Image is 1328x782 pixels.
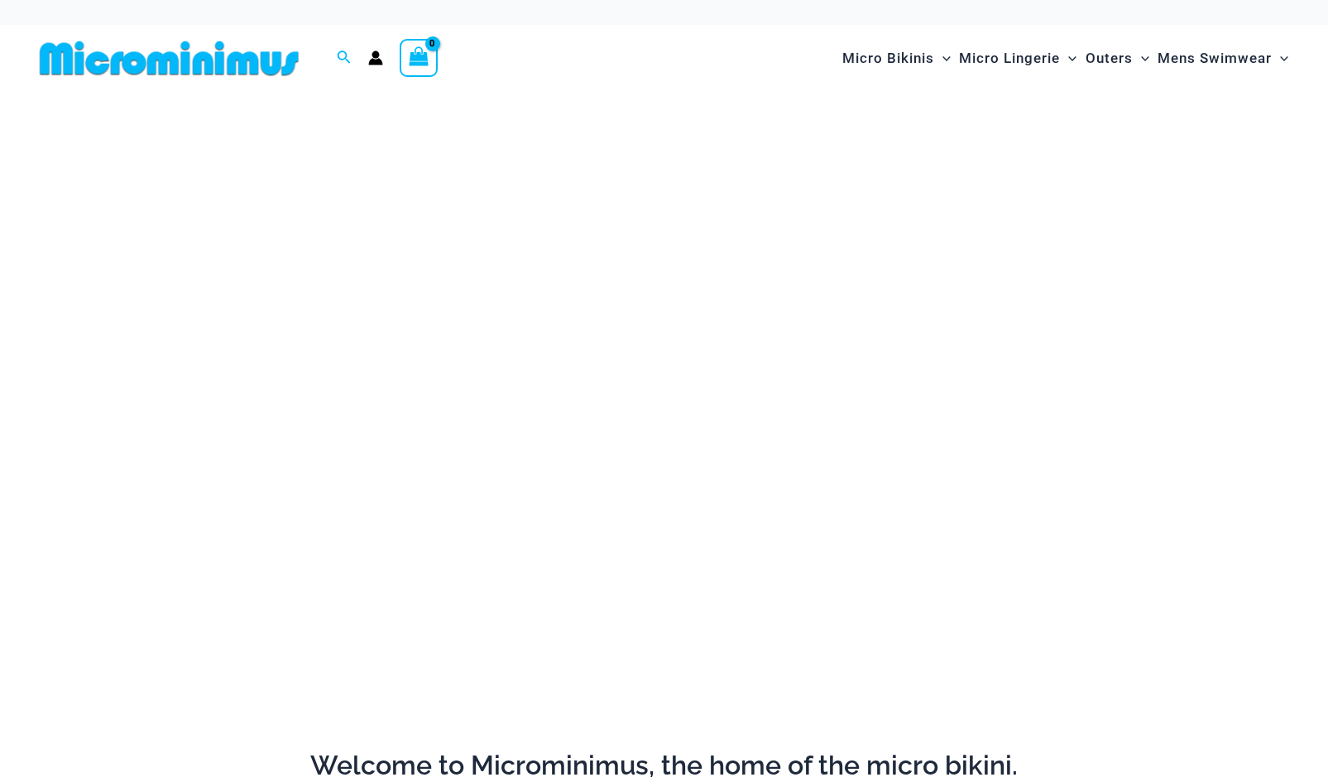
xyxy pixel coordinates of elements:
[33,40,305,77] img: MM SHOP LOGO FLAT
[1133,37,1149,79] span: Menu Toggle
[368,50,383,65] a: Account icon link
[1086,37,1133,79] span: Outers
[1158,37,1272,79] span: Mens Swimwear
[1081,33,1153,84] a: OutersMenu ToggleMenu Toggle
[400,39,438,77] a: View Shopping Cart, empty
[955,33,1081,84] a: Micro LingerieMenu ToggleMenu Toggle
[934,37,951,79] span: Menu Toggle
[337,48,352,69] a: Search icon link
[836,31,1295,86] nav: Site Navigation
[842,37,934,79] span: Micro Bikinis
[959,37,1060,79] span: Micro Lingerie
[1060,37,1076,79] span: Menu Toggle
[838,33,955,84] a: Micro BikinisMenu ToggleMenu Toggle
[1153,33,1292,84] a: Mens SwimwearMenu ToggleMenu Toggle
[1272,37,1288,79] span: Menu Toggle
